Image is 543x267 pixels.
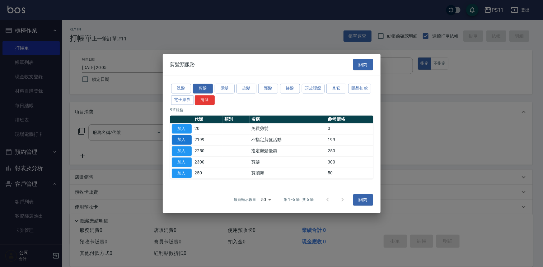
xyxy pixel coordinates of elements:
[172,157,192,167] button: 加入
[250,145,326,157] td: 指定剪髮優惠
[170,107,373,113] p: 5 筆服務
[326,123,373,135] td: 0
[171,84,191,94] button: 洗髮
[172,168,192,178] button: 加入
[193,134,223,145] td: 2199
[250,115,326,123] th: 名稱
[326,115,373,123] th: 參考價格
[250,168,326,179] td: 剪瀏海
[326,168,373,179] td: 50
[353,194,373,206] button: 關閉
[326,157,373,168] td: 300
[302,84,325,94] button: 頭皮理療
[193,145,223,157] td: 2250
[193,157,223,168] td: 2300
[195,95,215,105] button: 清除
[283,197,314,203] p: 第 1–5 筆 共 5 筆
[258,84,278,94] button: 護髮
[193,84,213,94] button: 剪髮
[326,84,346,94] button: 其它
[170,61,195,67] span: 剪髮類服務
[234,197,256,203] p: 每頁顯示數量
[280,84,300,94] button: 接髮
[250,157,326,168] td: 剪髮
[236,84,256,94] button: 染髮
[250,134,326,145] td: 不指定剪髮活動
[193,115,223,123] th: 代號
[348,84,371,94] button: 贈品扣款
[193,168,223,179] td: 250
[259,191,274,208] div: 50
[172,124,192,134] button: 加入
[172,135,192,145] button: 加入
[353,59,373,70] button: 關閉
[326,134,373,145] td: 199
[250,123,326,135] td: 免費剪髮
[215,84,235,94] button: 燙髮
[172,146,192,156] button: 加入
[326,145,373,157] td: 250
[193,123,223,135] td: 20
[223,115,250,123] th: 類別
[171,95,194,105] button: 電子票券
